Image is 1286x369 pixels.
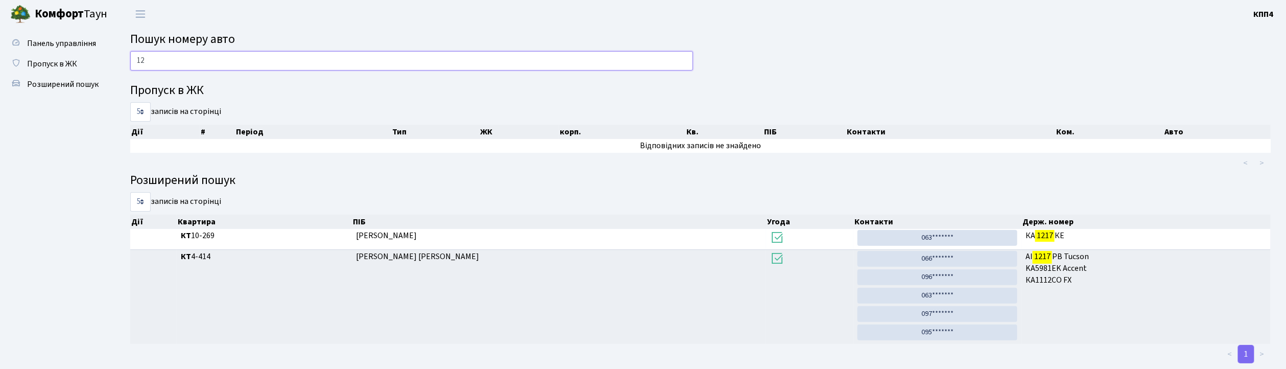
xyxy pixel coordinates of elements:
th: ЖК [479,125,559,139]
span: Розширений пошук [27,79,99,90]
b: КТ [181,251,191,262]
th: Квартира [177,215,352,229]
a: Пропуск в ЖК [5,54,107,74]
input: Пошук [130,51,693,71]
b: Комфорт [35,6,84,22]
a: Розширений пошук [5,74,107,95]
label: записів на сторінці [130,192,221,212]
h4: Розширений пошук [130,173,1271,188]
th: ПІБ [763,125,846,139]
span: Панель управління [27,38,96,49]
th: Держ. номер [1022,215,1271,229]
b: КТ [181,230,191,241]
th: ПІБ [352,215,766,229]
span: АІ РВ Tucson KA5981EK Accent КА1112СО FX [1026,251,1267,286]
select: записів на сторінці [130,102,151,122]
span: Таун [35,6,107,23]
a: Панель управління [5,33,107,54]
h4: Пропуск в ЖК [130,83,1271,98]
th: корп. [559,125,685,139]
th: Кв. [685,125,763,139]
span: [PERSON_NAME] [356,230,417,241]
a: КПП4 [1254,8,1274,20]
th: Угода [767,215,854,229]
th: # [200,125,235,139]
th: Тип [391,125,479,139]
span: Пропуск в ЖК [27,58,77,70]
td: Відповідних записів не знайдено [130,139,1271,153]
label: записів на сторінці [130,102,221,122]
span: 10-269 [181,230,348,242]
th: Ком. [1056,125,1164,139]
th: Дії [130,125,200,139]
span: КА КЕ [1026,230,1267,242]
span: [PERSON_NAME] [PERSON_NAME] [356,251,479,262]
th: Період [235,125,391,139]
a: 1 [1238,345,1254,363]
th: Контакти [846,125,1056,139]
span: 4-414 [181,251,348,263]
select: записів на сторінці [130,192,151,212]
span: Пошук номеру авто [130,30,235,48]
b: КПП4 [1254,9,1274,20]
mark: 1217 [1035,228,1055,243]
th: Дії [130,215,177,229]
img: logo.png [10,4,31,25]
button: Переключити навігацію [128,6,153,22]
th: Авто [1163,125,1271,139]
th: Контакти [853,215,1021,229]
mark: 1217 [1033,249,1052,264]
